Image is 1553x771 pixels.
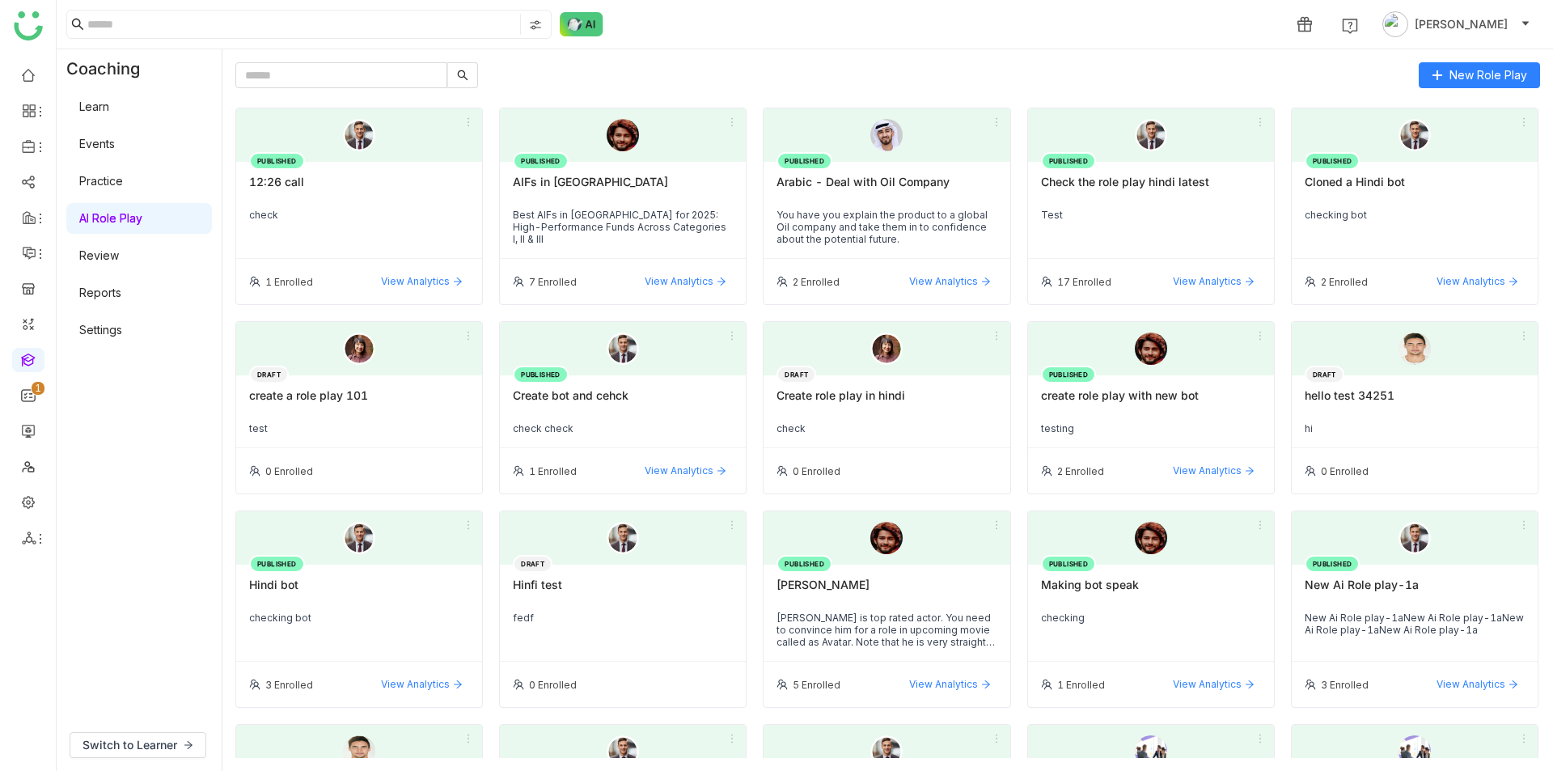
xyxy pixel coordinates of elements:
a: Practice [79,174,123,188]
div: 5 Enrolled [793,679,840,691]
img: 6891e6b463e656570aba9a5a [607,119,639,151]
div: checking bot [1305,209,1525,221]
span: View Analytics [645,274,713,289]
div: test [249,422,469,434]
div: PUBLISHED [1041,152,1097,170]
button: View Analytics [638,461,733,481]
img: 68930212d8d78f14571aeecf [1399,333,1431,365]
span: [PERSON_NAME] [1415,15,1508,33]
button: View Analytics [903,675,997,694]
span: View Analytics [1173,464,1242,478]
span: New Role Play [1449,66,1527,84]
div: [PERSON_NAME] [776,578,997,605]
div: Best AIFs in [GEOGRAPHIC_DATA] for 2025: High-Performance Funds Across Categories I, II & III [513,209,733,245]
div: Hinfi test [513,578,733,605]
img: male-person.png [607,735,639,768]
img: logo [14,11,43,40]
img: male-person.png [1399,119,1431,151]
img: male-person.png [870,735,903,768]
button: View Analytics [374,675,469,694]
span: View Analytics [909,274,978,289]
div: DRAFT [249,366,289,383]
button: View Analytics [374,272,469,291]
div: 3 Enrolled [265,679,313,691]
img: avatar [1382,11,1408,37]
div: fedf [513,612,733,624]
a: Settings [79,323,122,337]
a: Learn [79,100,109,113]
div: [PERSON_NAME] is top rated actor. You need to convince him for a role in upcoming movie called as... [776,612,997,648]
div: Create role play in hindi [776,388,997,416]
img: help.svg [1342,18,1358,34]
img: search-type.svg [529,19,542,32]
div: 1 Enrolled [529,465,577,477]
span: View Analytics [909,677,978,692]
div: hello test 34251 [1305,388,1525,416]
span: Switch to Learner [83,736,177,754]
img: male-person.png [1399,522,1431,554]
div: Check the role play hindi latest [1041,175,1261,202]
div: 0 Enrolled [793,465,840,477]
div: check check [513,422,733,434]
button: View Analytics [1166,272,1261,291]
span: View Analytics [645,464,713,478]
img: 689300ffd8d78f14571ae75c [1135,735,1167,768]
span: View Analytics [381,677,450,692]
div: New Ai Role play-1aNew Ai Role play-1aNew Ai Role play-1aNew Ai Role play-1a [1305,612,1525,636]
div: AIFs in [GEOGRAPHIC_DATA] [513,175,733,202]
div: 12:26 call [249,175,469,202]
nz-badge-sup: 1 [32,382,44,395]
span: View Analytics [1173,677,1242,692]
div: 0 Enrolled [1321,465,1369,477]
div: PUBLISHED [1305,152,1360,170]
div: testing [1041,422,1261,434]
button: Switch to Learner [70,732,206,758]
div: 1 Enrolled [265,276,313,288]
img: male-person.png [343,119,375,151]
div: Hindi bot [249,578,469,605]
img: female-person.png [343,333,375,365]
div: PUBLISHED [1041,555,1097,573]
img: 6891e6b463e656570aba9a5a [1135,333,1167,365]
a: Reports [79,286,121,299]
div: Create bot and cehck [513,388,733,416]
div: checking [1041,612,1261,624]
img: 6891e6b463e656570aba9a5a [1135,522,1167,554]
div: 2 Enrolled [1321,276,1368,288]
div: PUBLISHED [513,152,569,170]
p: 1 [35,380,41,396]
div: create role play with new bot [1041,388,1261,416]
div: DRAFT [1305,366,1344,383]
span: View Analytics [1437,677,1505,692]
div: Making bot speak [1041,578,1261,605]
div: 0 Enrolled [265,465,313,477]
div: PUBLISHED [1041,366,1097,383]
div: checking bot [249,612,469,624]
img: male-person.png [343,522,375,554]
button: View Analytics [638,272,733,291]
img: male-person.png [607,333,639,365]
div: 2 Enrolled [1057,465,1104,477]
div: check [776,422,997,434]
button: New Role Play [1419,62,1540,88]
div: 3 Enrolled [1321,679,1369,691]
span: View Analytics [1437,274,1505,289]
img: ask-buddy-normal.svg [560,12,603,36]
div: DRAFT [776,366,816,383]
img: male-person.png [1135,119,1167,151]
div: check [249,209,469,221]
button: View Analytics [1430,272,1525,291]
img: male-person.png [607,522,639,554]
div: hi [1305,422,1525,434]
img: 689300ffd8d78f14571ae75c [1399,735,1431,768]
span: View Analytics [1173,274,1242,289]
a: Review [79,248,119,262]
a: AI Role Play [79,211,142,225]
button: View Analytics [1166,461,1261,481]
div: 17 Enrolled [1057,276,1111,288]
div: New Ai Role play-1a [1305,578,1525,605]
button: View Analytics [1166,675,1261,694]
div: 2 Enrolled [793,276,840,288]
img: 689c4d09a2c09d0bea1c05ba [870,119,903,151]
div: 0 Enrolled [529,679,577,691]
